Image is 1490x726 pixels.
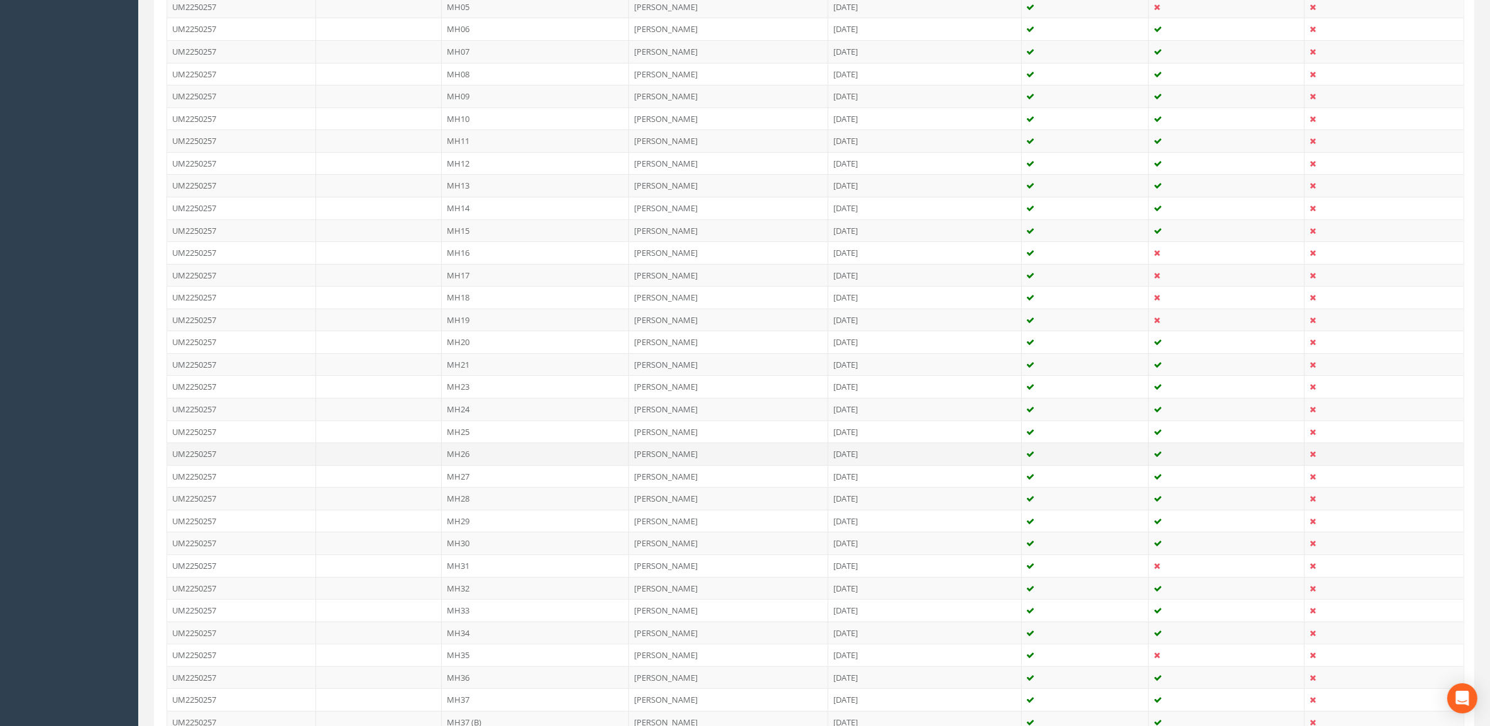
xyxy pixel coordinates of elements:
div: Open Intercom Messenger [1447,683,1477,713]
td: [PERSON_NAME] [629,197,828,219]
td: UM2250257 [167,688,316,711]
td: [DATE] [828,443,1022,465]
td: [PERSON_NAME] [629,85,828,107]
td: UM2250257 [167,532,316,554]
td: [DATE] [828,622,1022,644]
td: MH14 [442,197,629,219]
td: MH08 [442,63,629,85]
td: [DATE] [828,241,1022,264]
td: [DATE] [828,398,1022,421]
td: [DATE] [828,421,1022,443]
td: [DATE] [828,197,1022,219]
td: [PERSON_NAME] [629,129,828,152]
td: UM2250257 [167,375,316,398]
td: MH17 [442,264,629,287]
td: [DATE] [828,532,1022,554]
td: MH35 [442,644,629,666]
td: UM2250257 [167,622,316,644]
td: MH34 [442,622,629,644]
td: MH10 [442,107,629,130]
td: UM2250257 [167,63,316,85]
td: UM2250257 [167,487,316,510]
td: MH31 [442,554,629,577]
td: [PERSON_NAME] [629,241,828,264]
td: MH15 [442,219,629,242]
td: UM2250257 [167,18,316,40]
td: MH30 [442,532,629,554]
td: UM2250257 [167,554,316,577]
td: UM2250257 [167,644,316,666]
td: [DATE] [828,465,1022,488]
td: [PERSON_NAME] [629,331,828,353]
td: MH12 [442,152,629,175]
td: [DATE] [828,331,1022,353]
td: [DATE] [828,107,1022,130]
td: [PERSON_NAME] [629,688,828,711]
td: [PERSON_NAME] [629,532,828,554]
td: [DATE] [828,599,1022,622]
td: UM2250257 [167,286,316,309]
td: MH18 [442,286,629,309]
td: [DATE] [828,18,1022,40]
td: [PERSON_NAME] [629,398,828,421]
td: UM2250257 [167,353,316,376]
td: [PERSON_NAME] [629,487,828,510]
td: UM2250257 [167,241,316,264]
td: [DATE] [828,554,1022,577]
td: [PERSON_NAME] [629,599,828,622]
td: [DATE] [828,375,1022,398]
td: MH28 [442,487,629,510]
td: [DATE] [828,644,1022,666]
td: MH06 [442,18,629,40]
td: UM2250257 [167,85,316,107]
td: [PERSON_NAME] [629,107,828,130]
td: [PERSON_NAME] [629,554,828,577]
td: [DATE] [828,309,1022,331]
td: MH13 [442,174,629,197]
td: UM2250257 [167,219,316,242]
td: [DATE] [828,40,1022,63]
td: [PERSON_NAME] [629,577,828,600]
td: [DATE] [828,487,1022,510]
td: UM2250257 [167,599,316,622]
td: [PERSON_NAME] [629,375,828,398]
td: [DATE] [828,353,1022,376]
td: [DATE] [828,510,1022,532]
td: UM2250257 [167,174,316,197]
td: UM2250257 [167,398,316,421]
td: UM2250257 [167,197,316,219]
td: [PERSON_NAME] [629,219,828,242]
td: MH16 [442,241,629,264]
td: UM2250257 [167,666,316,689]
td: MH24 [442,398,629,421]
td: MH19 [442,309,629,331]
td: [DATE] [828,63,1022,85]
td: UM2250257 [167,577,316,600]
td: [PERSON_NAME] [629,152,828,175]
td: [PERSON_NAME] [629,309,828,331]
td: MH23 [442,375,629,398]
td: [DATE] [828,666,1022,689]
td: MH36 [442,666,629,689]
td: [PERSON_NAME] [629,644,828,666]
td: [DATE] [828,264,1022,287]
td: UM2250257 [167,443,316,465]
td: [PERSON_NAME] [629,18,828,40]
td: [PERSON_NAME] [629,286,828,309]
td: MH29 [442,510,629,532]
td: UM2250257 [167,40,316,63]
td: MH09 [442,85,629,107]
td: [DATE] [828,129,1022,152]
td: UM2250257 [167,421,316,443]
td: UM2250257 [167,331,316,353]
td: MH37 [442,688,629,711]
td: [PERSON_NAME] [629,622,828,644]
td: MH21 [442,353,629,376]
td: MH25 [442,421,629,443]
td: [DATE] [828,577,1022,600]
td: [PERSON_NAME] [629,510,828,532]
td: [PERSON_NAME] [629,421,828,443]
td: MH07 [442,40,629,63]
td: [PERSON_NAME] [629,443,828,465]
td: MH20 [442,331,629,353]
